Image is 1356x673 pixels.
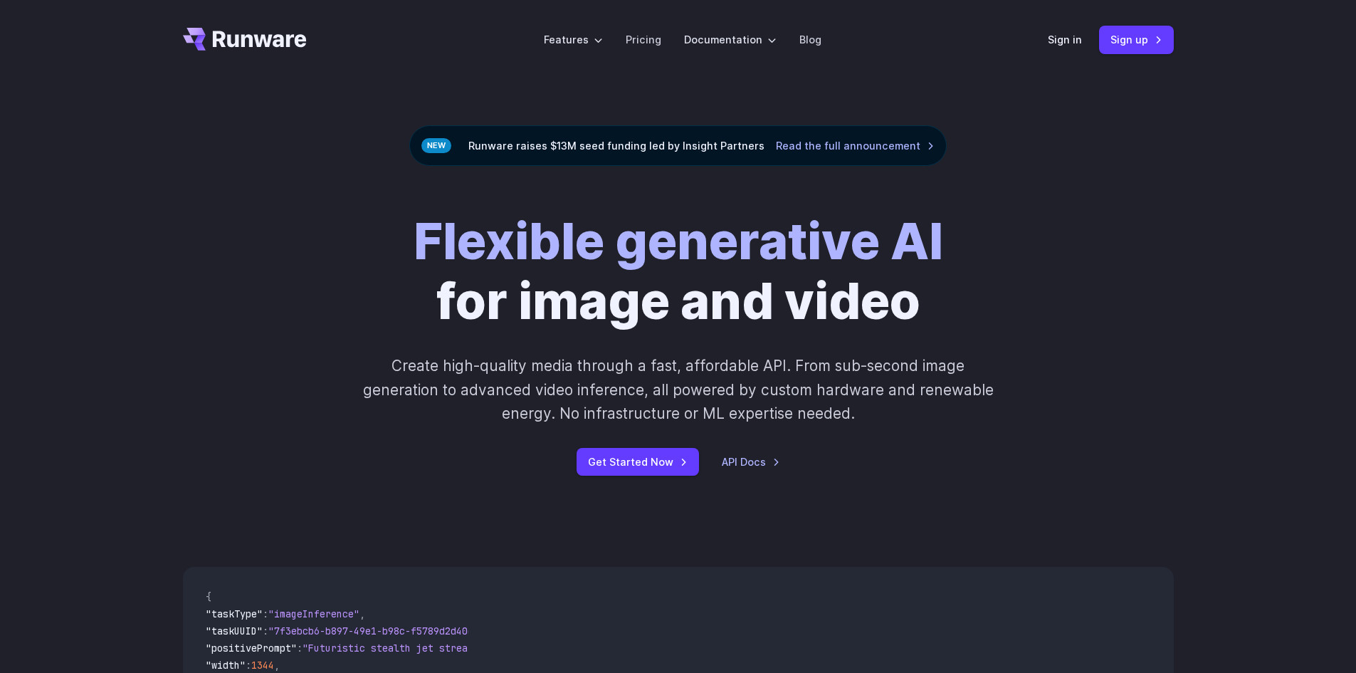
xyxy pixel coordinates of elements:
label: Features [544,31,603,48]
a: Pricing [626,31,661,48]
h1: for image and video [414,212,943,331]
div: Runware raises $13M seed funding led by Insight Partners [409,125,947,166]
a: API Docs [722,454,780,470]
span: "Futuristic stealth jet streaking through a neon-lit cityscape with glowing purple exhaust" [303,642,821,654]
span: , [274,659,280,672]
strong: Flexible generative AI [414,211,943,271]
a: Get Started Now [577,448,699,476]
span: , [359,607,365,620]
a: Sign in [1048,31,1082,48]
span: 1344 [251,659,274,672]
span: "positivePrompt" [206,642,297,654]
a: Sign up [1099,26,1174,53]
span: "imageInference" [268,607,359,620]
span: { [206,590,211,603]
span: : [263,625,268,637]
span: "taskUUID" [206,625,263,637]
span: "taskType" [206,607,263,620]
span: "width" [206,659,246,672]
span: : [246,659,251,672]
label: Documentation [684,31,777,48]
a: Blog [799,31,821,48]
a: Read the full announcement [776,137,935,154]
p: Create high-quality media through a fast, affordable API. From sub-second image generation to adv... [361,354,995,425]
span: : [263,607,268,620]
span: : [297,642,303,654]
a: Go to / [183,28,307,51]
span: "7f3ebcb6-b897-49e1-b98c-f5789d2d40d7" [268,625,485,637]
